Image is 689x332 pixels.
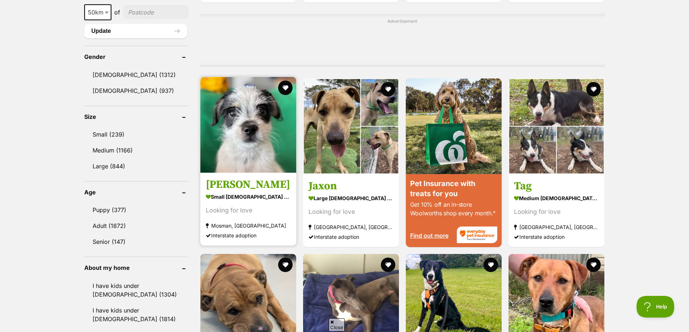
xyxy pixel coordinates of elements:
[84,127,189,142] a: Small (239)
[514,179,599,193] h3: Tag
[309,193,394,203] strong: large [DEMOGRAPHIC_DATA] Dog
[206,191,291,202] strong: small [DEMOGRAPHIC_DATA] Dog
[206,206,291,215] div: Looking for love
[509,78,604,174] img: Tag - Border Collie Dog
[309,179,394,193] h3: Jaxon
[84,234,189,249] a: Senior (147)
[84,113,189,120] header: Size
[200,77,296,173] img: Freddy - Mixed breed Dog
[84,303,189,327] a: I have kids under [DEMOGRAPHIC_DATA] (1814)
[514,207,599,217] div: Looking for love
[309,232,394,242] div: Interstate adoption
[123,5,189,19] input: postcode
[200,172,296,246] a: [PERSON_NAME] small [DEMOGRAPHIC_DATA] Dog Looking for love Mosman, [GEOGRAPHIC_DATA] Interstate ...
[200,14,605,67] div: Advertisement
[84,83,189,98] a: [DEMOGRAPHIC_DATA] (937)
[586,82,601,96] button: favourite
[509,174,604,247] a: Tag medium [DEMOGRAPHIC_DATA] Dog Looking for love [GEOGRAPHIC_DATA], [GEOGRAPHIC_DATA] Interstat...
[514,193,599,203] strong: medium [DEMOGRAPHIC_DATA] Dog
[329,318,345,331] span: Close
[303,78,399,174] img: Jaxon - American Staffordshire Terrier Dog
[309,207,394,217] div: Looking for love
[637,296,675,318] iframe: Help Scout Beacon - Open
[484,258,498,272] button: favourite
[381,258,395,272] button: favourite
[114,8,120,17] span: of
[514,222,599,232] strong: [GEOGRAPHIC_DATA], [GEOGRAPHIC_DATA]
[84,218,189,233] a: Adult (1872)
[84,278,189,302] a: I have kids under [DEMOGRAPHIC_DATA] (1304)
[85,7,111,17] span: 50km
[84,24,187,38] button: Update
[206,178,291,191] h3: [PERSON_NAME]
[84,189,189,195] header: Age
[303,174,399,247] a: Jaxon large [DEMOGRAPHIC_DATA] Dog Looking for love [GEOGRAPHIC_DATA], [GEOGRAPHIC_DATA] Intersta...
[206,221,291,230] strong: Mosman, [GEOGRAPHIC_DATA]
[84,143,189,158] a: Medium (1166)
[84,4,111,20] span: 50km
[84,67,189,82] a: [DEMOGRAPHIC_DATA] (1312)
[514,232,599,242] div: Interstate adoption
[278,258,293,272] button: favourite
[84,159,189,174] a: Large (844)
[309,222,394,232] strong: [GEOGRAPHIC_DATA], [GEOGRAPHIC_DATA]
[84,264,189,271] header: About my home
[381,82,395,96] button: favourite
[278,81,293,95] button: favourite
[586,258,601,272] button: favourite
[206,230,291,240] div: Interstate adoption
[84,202,189,217] a: Puppy (377)
[84,53,189,60] header: Gender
